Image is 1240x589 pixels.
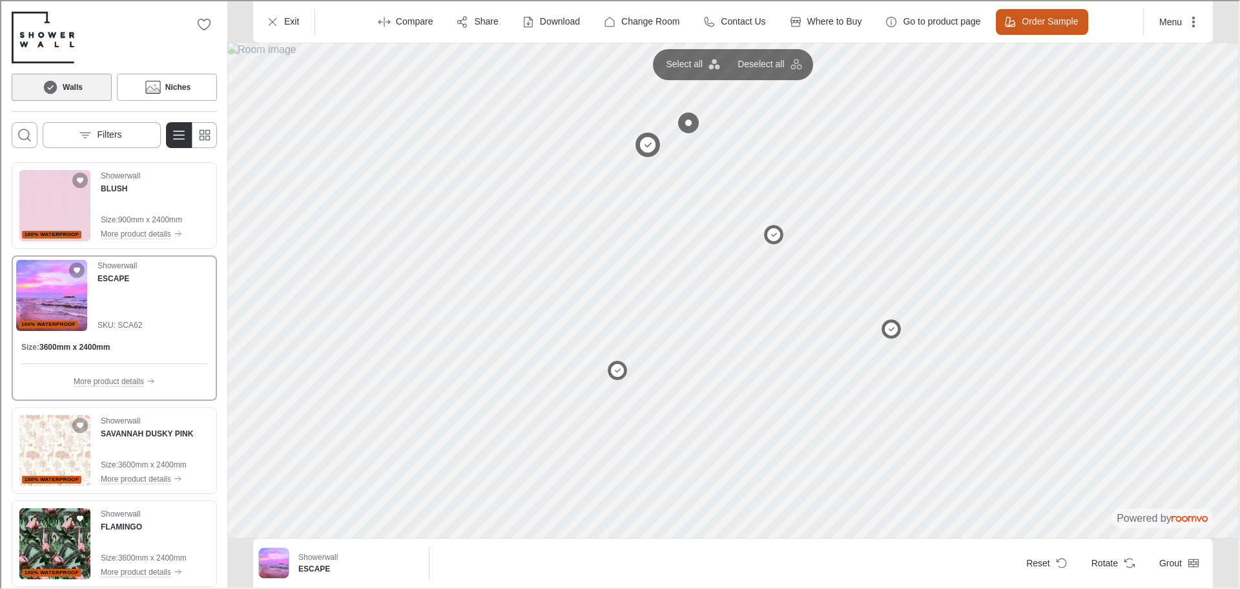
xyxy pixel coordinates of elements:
[20,340,38,352] h6: Size :
[719,14,764,27] p: Contact Us
[665,57,701,70] p: Select all
[117,213,181,224] p: 900mm x 2400mm
[10,161,216,248] div: See BLUSH in the room
[10,72,110,100] button: Walls
[620,14,678,27] p: Change Room
[190,121,216,147] button: Switch to simple view
[694,8,774,34] button: Contact Us
[20,319,74,327] span: 100% waterproof
[728,53,806,74] button: Deselect all
[293,546,422,577] button: Show details for ESCAPE
[99,414,139,425] p: Showerwall
[876,8,989,34] button: Go to product page
[23,230,77,237] span: 100% waterproof
[10,10,73,62] img: Logo representing Showerwall.
[473,14,497,27] p: Share
[190,10,216,36] button: No favorites
[657,53,725,74] button: Select all
[99,182,126,193] h4: BLUSH
[1115,510,1206,524] p: Powered by
[71,416,87,432] button: Add SAVANNAH DUSKY PINK to favorites
[1148,549,1206,575] button: Open groove dropdown
[38,340,108,352] h6: 3600mm x 2400mm
[1080,549,1142,575] button: Rotate Surface
[99,226,181,240] button: More product details
[594,8,688,34] button: Change Room
[1115,510,1206,524] div: The visualizer is powered by Roomvo.
[99,565,170,577] p: More product details
[71,171,87,187] button: Add BLUSH to favorites
[99,458,117,469] p: Size :
[117,551,185,562] p: 3600mm x 2400mm
[99,471,192,485] button: More product details
[96,259,136,270] p: Showerwall
[99,213,117,224] p: Size :
[117,458,185,469] p: 3600mm x 2400mm
[96,272,128,283] h4: ESCAPE
[20,340,206,352] div: Product sizes
[297,550,336,562] p: Showerwall
[72,373,154,387] button: More product details
[1020,14,1077,27] p: Order Sample
[297,562,418,573] h6: ESCAPE
[806,14,861,27] p: Where to Buy
[99,427,192,438] h4: SAVANNAH DUSKY PINK
[10,121,36,147] button: Open search box
[96,127,120,140] p: Filters
[257,8,308,34] button: Exit
[99,169,139,180] p: Showerwall
[72,374,143,386] p: More product details
[18,414,89,485] img: SAVANNAH DUSKY PINK. Link opens in a new window.
[23,568,77,575] span: 100% waterproof
[99,564,185,578] button: More product details
[1148,8,1206,34] button: More actions
[995,8,1087,34] button: Order Sample
[258,547,287,577] img: ESCAPE
[68,261,83,277] button: Add ESCAPE to favorites
[902,14,979,27] p: Go to product page
[1015,549,1075,575] button: Reset product
[283,14,298,27] p: Exit
[780,8,871,34] button: Where to Buy
[165,121,216,147] div: Product List Mode Selector
[10,499,216,586] div: See FLAMINGO in the room
[15,259,86,330] img: ESCAPE. Link opens in a new window.
[96,318,141,330] span: SKU: SCA62
[165,121,191,147] button: Switch to detail view
[18,169,89,240] img: BLUSH. Link opens in a new window.
[61,80,81,92] h6: Walls
[99,507,139,519] p: Showerwall
[513,8,589,34] button: Download
[99,520,141,531] h4: FLAMINGO
[164,80,189,92] h6: Niches
[395,14,432,27] p: Compare
[10,406,216,493] div: See SAVANNAH DUSKY PINK in the room
[99,472,170,484] p: More product details
[71,509,87,525] button: Add FLAMINGO to favorites
[41,121,160,147] button: Open the filters menu
[1170,515,1206,520] img: roomvo_wordmark.svg
[116,72,216,100] button: Niches
[10,10,73,62] a: Go to Showerwall's website.
[23,475,77,482] span: 100% waterproof
[18,507,89,578] img: FLAMINGO. Link opens in a new window.
[99,227,170,239] p: More product details
[736,57,783,70] p: Deselect all
[447,8,507,34] button: Share
[369,8,442,34] button: Enter compare mode
[99,551,117,562] p: Size :
[539,14,579,27] p: Download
